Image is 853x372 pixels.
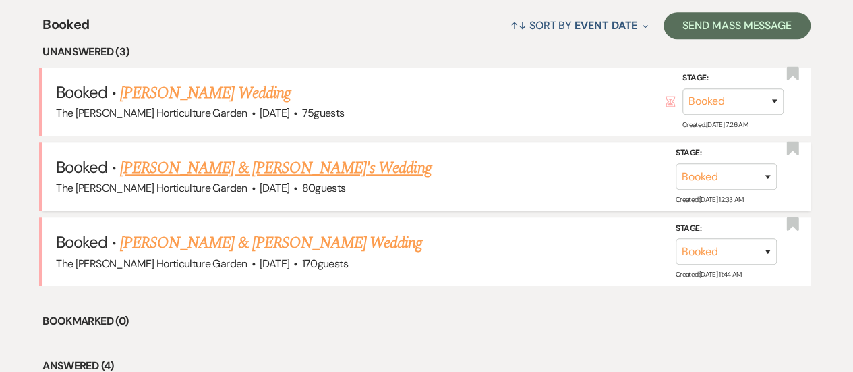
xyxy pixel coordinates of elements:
span: [DATE] [260,181,289,195]
span: Created: [DATE] 7:26 AM [682,120,748,129]
li: Bookmarked (0) [42,313,811,330]
span: The [PERSON_NAME] Horticulture Garden [56,257,247,271]
span: 80 guests [302,181,346,195]
a: [PERSON_NAME] & [PERSON_NAME]'s Wedding [120,156,432,180]
button: Sort By Event Date [505,7,653,43]
span: Booked [56,82,107,103]
label: Stage: [676,221,777,236]
span: The [PERSON_NAME] Horticulture Garden [56,181,247,195]
span: Booked [56,232,107,253]
span: Created: [DATE] 11:44 AM [676,270,741,279]
span: [DATE] [260,257,289,271]
span: The [PERSON_NAME] Horticulture Garden [56,106,247,120]
span: ↑↓ [510,18,527,32]
span: Created: [DATE] 12:33 AM [676,195,743,204]
button: Send Mass Message [664,12,811,39]
span: Event Date [575,18,637,32]
span: 75 guests [302,106,345,120]
span: Booked [56,157,107,178]
a: [PERSON_NAME] & [PERSON_NAME] Wedding [120,231,422,255]
span: [DATE] [260,106,289,120]
span: 170 guests [302,257,348,271]
a: [PERSON_NAME] Wedding [120,81,291,105]
label: Stage: [682,71,784,86]
span: Booked [42,14,89,43]
label: Stage: [676,146,777,161]
li: Unanswered (3) [42,43,811,61]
